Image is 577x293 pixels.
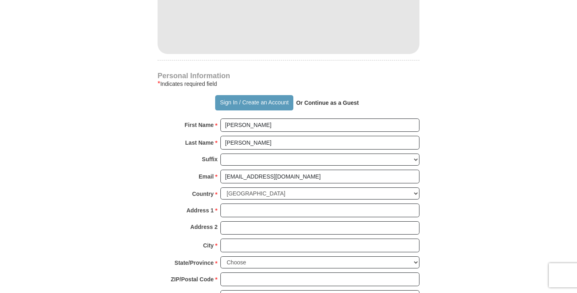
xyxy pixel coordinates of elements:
[296,100,359,106] strong: Or Continue as a Guest
[199,171,214,182] strong: Email
[192,188,214,199] strong: Country
[203,240,214,251] strong: City
[158,79,419,89] div: Indicates required field
[187,205,214,216] strong: Address 1
[174,257,214,268] strong: State/Province
[171,274,214,285] strong: ZIP/Postal Code
[185,119,214,131] strong: First Name
[202,154,218,165] strong: Suffix
[190,221,218,233] strong: Address 2
[185,137,214,148] strong: Last Name
[215,95,293,110] button: Sign In / Create an Account
[158,73,419,79] h4: Personal Information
